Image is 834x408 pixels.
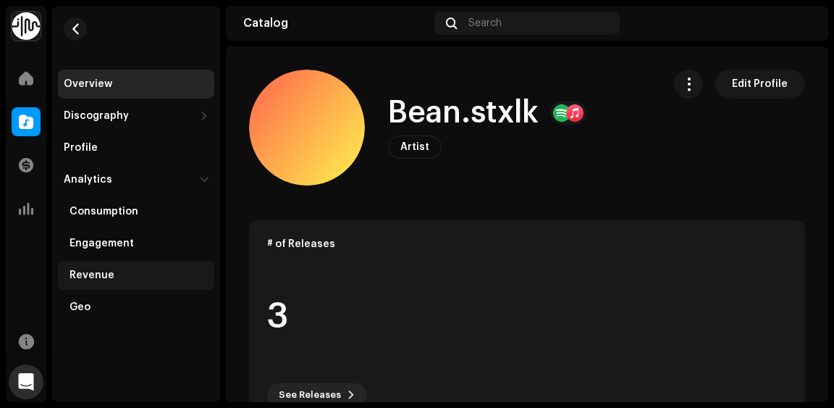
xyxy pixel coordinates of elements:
[243,17,429,29] div: Catalog
[58,261,214,290] re-m-nav-item: Revenue
[64,174,112,186] div: Analytics
[388,96,539,130] h1: Bean.stxlk
[58,101,214,130] re-m-nav-dropdown: Discography
[58,165,214,322] re-m-nav-dropdown: Analytics
[58,293,214,322] re-m-nav-item: Geo
[64,142,98,154] div: Profile
[58,70,214,99] re-m-nav-item: Overview
[788,12,811,35] img: 352b7ab3-9c02-4c1a-b183-efb4c443ac6b
[267,383,367,407] button: See Releases
[69,238,134,249] div: Engagement
[69,270,114,281] div: Revenue
[468,17,502,29] span: Search
[64,110,129,122] div: Discography
[400,142,429,152] span: Artist
[64,78,112,90] div: Overview
[12,12,41,41] img: 0f74c21f-6d1c-4dbc-9196-dbddad53419e
[58,197,214,226] re-m-nav-item: Consumption
[9,365,43,399] div: Open Intercom Messenger
[69,301,90,313] div: Geo
[715,70,805,99] button: Edit Profile
[732,70,788,99] span: Edit Profile
[69,206,138,217] div: Consumption
[58,229,214,258] re-m-nav-item: Engagement
[58,133,214,162] re-m-nav-item: Profile
[267,238,787,250] div: # of Releases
